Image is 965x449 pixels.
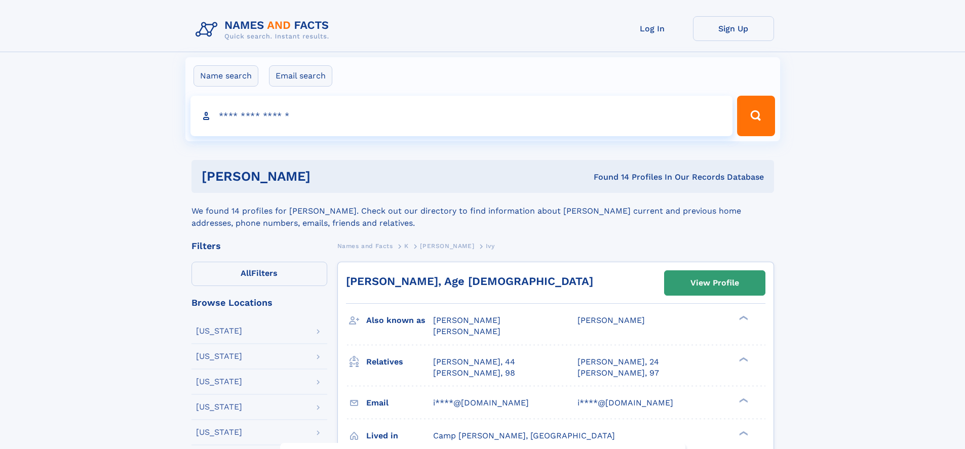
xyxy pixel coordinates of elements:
[737,315,749,321] div: ❯
[191,298,327,307] div: Browse Locations
[433,368,515,379] a: [PERSON_NAME], 98
[577,356,659,368] a: [PERSON_NAME], 24
[665,271,765,295] a: View Profile
[196,327,242,335] div: [US_STATE]
[366,427,433,444] h3: Lived in
[196,378,242,386] div: [US_STATE]
[577,368,659,379] a: [PERSON_NAME], 97
[420,242,474,250] span: [PERSON_NAME]
[190,96,733,136] input: search input
[194,65,258,87] label: Name search
[202,170,452,183] h1: [PERSON_NAME]
[241,268,251,278] span: All
[737,356,749,362] div: ❯
[433,326,500,336] span: [PERSON_NAME]
[420,239,474,252] a: [PERSON_NAME]
[196,403,242,411] div: [US_STATE]
[196,352,242,360] div: [US_STATE]
[452,172,764,183] div: Found 14 Profiles In Our Records Database
[191,193,774,229] div: We found 14 profiles for [PERSON_NAME]. Check out our directory to find information about [PERSON...
[337,239,393,252] a: Names and Facts
[191,16,337,44] img: Logo Names and Facts
[191,262,327,286] label: Filters
[404,242,409,250] span: K
[366,312,433,329] h3: Also known as
[196,428,242,436] div: [US_STATE]
[690,271,739,295] div: View Profile
[577,315,645,325] span: [PERSON_NAME]
[346,275,593,288] a: [PERSON_NAME], Age [DEMOGRAPHIC_DATA]
[737,96,775,136] button: Search Button
[612,16,693,41] a: Log In
[404,239,409,252] a: K
[366,353,433,371] h3: Relatives
[486,242,495,250] span: Ivy
[433,356,515,368] a: [PERSON_NAME], 44
[737,397,749,403] div: ❯
[433,431,615,440] span: Camp [PERSON_NAME], [GEOGRAPHIC_DATA]
[737,430,749,436] div: ❯
[693,16,774,41] a: Sign Up
[191,241,327,251] div: Filters
[366,394,433,412] h3: Email
[433,315,500,325] span: [PERSON_NAME]
[269,65,332,87] label: Email search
